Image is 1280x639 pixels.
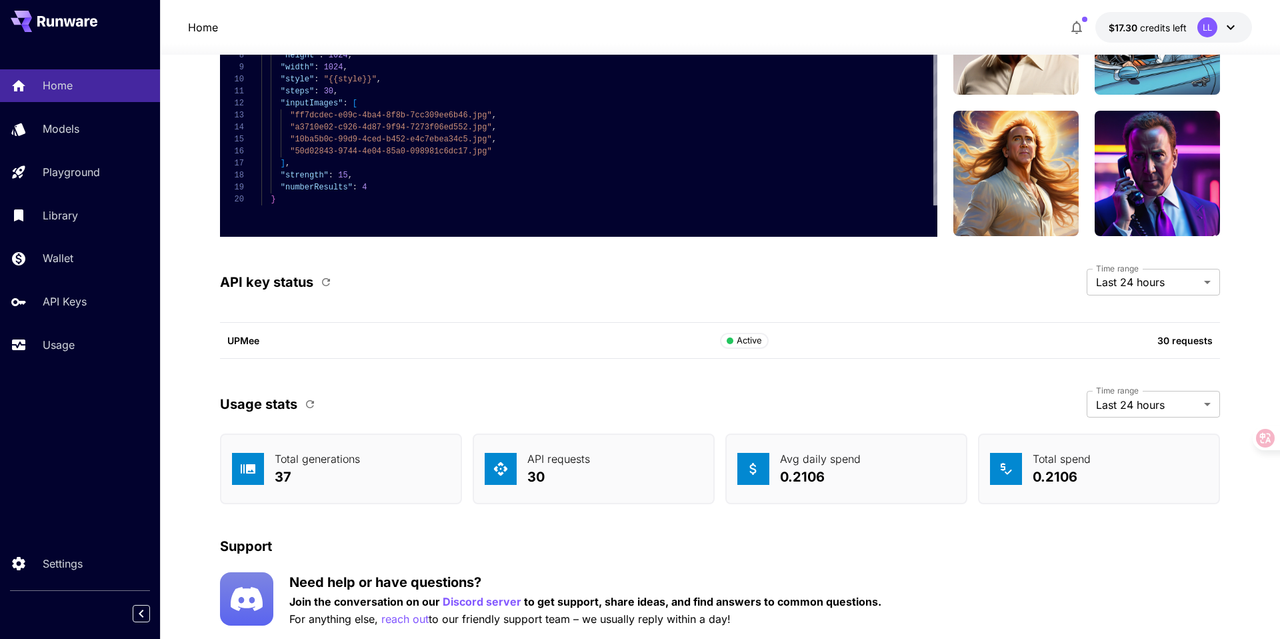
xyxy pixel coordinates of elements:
p: 0.2106 [1033,467,1091,487]
div: LL [1197,17,1217,37]
p: API key status [220,272,313,292]
div: 16 [220,145,244,157]
p: 0.2106 [780,467,861,487]
span: "50d02843-9744-4e04-85a0-098981c6dc17.jpg" [290,147,491,156]
p: For anything else, to our friendly support team – we usually reply within a day! [289,611,881,628]
div: Active [727,334,762,348]
span: [ [353,99,357,108]
label: Time range [1096,263,1139,274]
span: : [314,87,319,96]
div: 8 [220,49,244,61]
span: Last 24 hours [1096,274,1199,290]
span: , [492,135,497,144]
span: "numberResults" [281,183,353,192]
div: 17 [220,157,244,169]
span: "strength" [281,171,329,180]
img: closeup man rwre on the phone, wearing a suit [1095,111,1220,236]
p: Usage stats [220,394,297,414]
p: 30 requests [917,334,1213,348]
p: API requests [527,451,590,467]
span: , [333,87,338,96]
button: $17.29864LL [1095,12,1252,43]
span: , [285,159,290,168]
span: : [329,171,333,180]
span: "a3710e02-c926-4d87-9f94-7273f06ed552.jpg" [290,123,491,132]
span: , [348,171,353,180]
img: man rwre long hair, enjoying sun and wind` - Style: `Fantasy art [953,111,1079,236]
p: Total spend [1033,451,1091,467]
span: "height" [281,51,319,60]
div: 10 [220,73,244,85]
span: Last 24 hours [1096,397,1199,413]
p: Support [220,536,272,556]
div: 13 [220,109,244,121]
div: 14 [220,121,244,133]
span: "width" [281,63,314,72]
span: : [343,99,347,108]
span: } [271,195,275,204]
span: , [377,75,381,84]
span: 1024 [324,63,343,72]
span: "inputImages" [281,99,343,108]
span: : [314,75,319,84]
div: 20 [220,193,244,205]
p: Avg daily spend [780,451,861,467]
button: Collapse sidebar [133,605,150,622]
div: 18 [220,169,244,181]
button: reach out [381,611,429,628]
div: 11 [220,85,244,97]
a: Home [188,19,218,35]
div: 19 [220,181,244,193]
span: "style" [281,75,314,84]
span: , [492,123,497,132]
div: 9 [220,61,244,73]
span: : [353,183,357,192]
p: Library [43,207,78,223]
span: "10ba5b0c-99d9-4ced-b452-e4c7ebea34c5.jpg" [290,135,491,144]
p: Home [43,77,73,93]
label: Time range [1096,385,1139,396]
p: API Keys [43,293,87,309]
div: $17.29864 [1109,21,1187,35]
span: , [348,51,353,60]
div: 15 [220,133,244,145]
nav: breadcrumb [188,19,218,35]
p: Wallet [43,250,73,266]
span: ] [281,159,285,168]
span: 4 [362,183,367,192]
p: Settings [43,556,83,572]
p: Total generations [275,451,360,467]
span: "{{style}}" [324,75,377,84]
p: Playground [43,164,100,180]
span: 1024 [329,51,348,60]
div: Collapse sidebar [143,602,160,626]
p: Models [43,121,79,137]
p: 30 [527,467,590,487]
p: UPMee [227,334,720,348]
p: Usage [43,337,75,353]
span: , [492,111,497,120]
div: 12 [220,97,244,109]
span: 15 [338,171,347,180]
span: 30 [324,87,333,96]
span: credits left [1140,22,1187,33]
span: : [319,51,323,60]
span: : [314,63,319,72]
p: Need help or have questions? [289,572,881,592]
span: $17.30 [1109,22,1140,33]
span: "ff7dcdec-e09c-4ba4-8f8b-7cc309ee6b46.jpg" [290,111,491,120]
span: , [343,63,347,72]
p: Join the conversation on our to get support, share ideas, and find answers to common questions. [289,594,881,610]
p: 37 [275,467,360,487]
span: "steps" [281,87,314,96]
button: Discord server [443,594,521,610]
